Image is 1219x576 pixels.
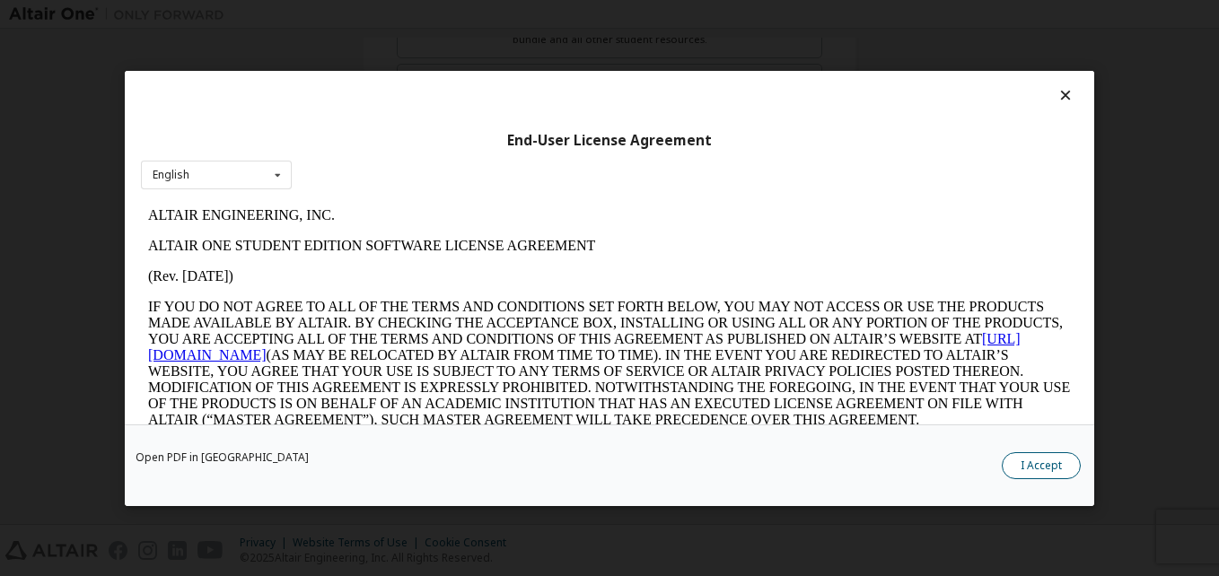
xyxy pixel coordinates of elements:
p: This Altair One Student Edition Software License Agreement (“Agreement”) is between Altair Engine... [7,242,930,307]
div: End-User License Agreement [141,131,1078,149]
p: (Rev. [DATE]) [7,68,930,84]
a: Open PDF in [GEOGRAPHIC_DATA] [136,451,309,462]
p: ALTAIR ENGINEERING, INC. [7,7,930,23]
a: [URL][DOMAIN_NAME] [7,131,880,162]
button: I Accept [1002,451,1081,478]
p: IF YOU DO NOT AGREE TO ALL OF THE TERMS AND CONDITIONS SET FORTH BELOW, YOU MAY NOT ACCESS OR USE... [7,99,930,228]
p: ALTAIR ONE STUDENT EDITION SOFTWARE LICENSE AGREEMENT [7,38,930,54]
div: English [153,170,189,180]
